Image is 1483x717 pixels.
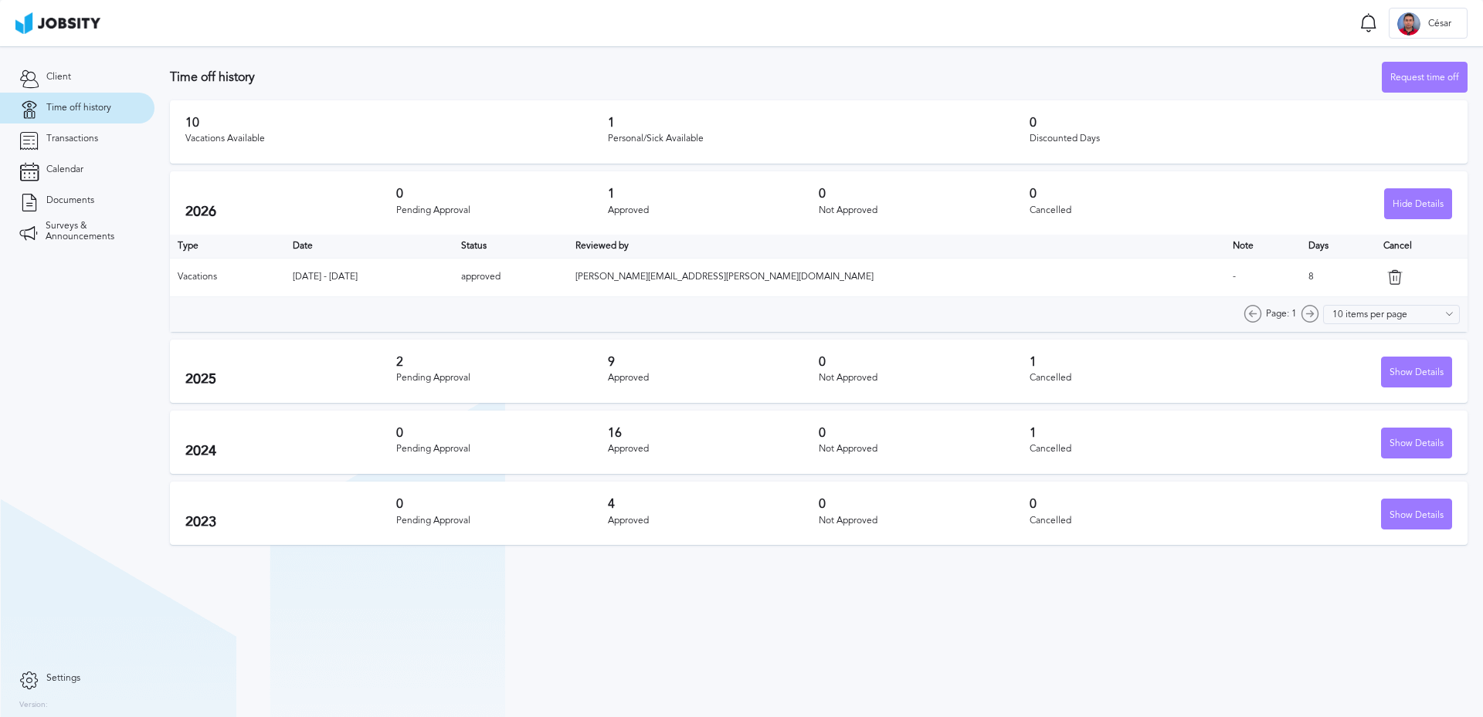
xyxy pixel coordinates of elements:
[608,373,819,384] div: Approved
[819,444,1030,455] div: Not Approved
[396,187,607,201] h3: 0
[1385,189,1451,220] div: Hide Details
[453,258,568,296] td: approved
[819,205,1030,216] div: Not Approved
[1225,235,1301,258] th: Toggle SortBy
[396,355,607,369] h3: 2
[608,444,819,455] div: Approved
[185,514,396,530] h2: 2023
[608,516,819,526] div: Approved
[396,205,607,216] div: Pending Approval
[1381,428,1452,458] button: Show Details
[15,12,100,34] img: ab4bad089aa723f57921c736e9817d99.png
[185,134,608,144] div: Vacations Available
[819,516,1030,526] div: Not Approved
[1030,205,1240,216] div: Cancelled
[1382,357,1451,388] div: Show Details
[46,673,80,684] span: Settings
[819,497,1030,511] h3: 0
[46,103,111,113] span: Time off history
[285,258,453,296] td: [DATE] - [DATE]
[1389,8,1468,39] button: CCésar
[396,426,607,440] h3: 0
[1030,187,1240,201] h3: 0
[608,134,1030,144] div: Personal/Sick Available
[1030,134,1452,144] div: Discounted Days
[453,235,568,258] th: Toggle SortBy
[1376,235,1468,258] th: Cancel
[1384,188,1452,219] button: Hide Details
[608,205,819,216] div: Approved
[170,70,1382,84] h3: Time off history
[568,235,1224,258] th: Toggle SortBy
[170,235,285,258] th: Type
[396,497,607,511] h3: 0
[1420,19,1459,29] span: César
[608,116,1030,130] h3: 1
[1233,271,1236,282] span: -
[1382,428,1451,459] div: Show Details
[1266,309,1297,320] span: Page: 1
[185,371,396,387] h2: 2025
[1030,426,1240,440] h3: 1
[46,195,94,206] span: Documents
[396,444,607,455] div: Pending Approval
[1030,444,1240,455] div: Cancelled
[819,426,1030,440] h3: 0
[1301,258,1375,296] td: 8
[1383,63,1467,93] div: Request time off
[608,426,819,440] h3: 16
[185,443,396,459] h2: 2024
[185,204,396,220] h2: 2026
[1397,12,1420,36] div: C
[46,221,135,242] span: Surveys & Announcements
[608,187,819,201] h3: 1
[1030,116,1452,130] h3: 0
[608,355,819,369] h3: 9
[1381,499,1452,529] button: Show Details
[1382,62,1468,93] button: Request time off
[46,134,98,144] span: Transactions
[1030,355,1240,369] h3: 1
[819,355,1030,369] h3: 0
[170,258,285,296] td: Vacations
[396,373,607,384] div: Pending Approval
[19,701,48,710] label: Version:
[185,116,608,130] h3: 10
[46,72,71,83] span: Client
[819,187,1030,201] h3: 0
[575,271,874,282] span: [PERSON_NAME][EMAIL_ADDRESS][PERSON_NAME][DOMAIN_NAME]
[1030,516,1240,526] div: Cancelled
[1382,499,1451,530] div: Show Details
[1030,497,1240,511] h3: 0
[1301,235,1375,258] th: Days
[608,497,819,511] h3: 4
[819,373,1030,384] div: Not Approved
[285,235,453,258] th: Toggle SortBy
[1030,373,1240,384] div: Cancelled
[1381,357,1452,387] button: Show Details
[46,164,83,175] span: Calendar
[396,516,607,526] div: Pending Approval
